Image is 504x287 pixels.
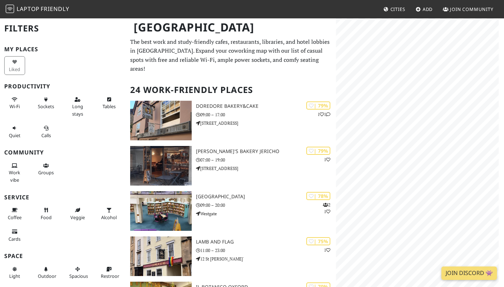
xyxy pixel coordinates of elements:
p: [STREET_ADDRESS] [196,120,336,127]
div: | 78% [306,192,330,200]
button: Restroom [99,263,120,282]
span: Work-friendly tables [103,103,116,110]
button: Food [36,204,57,223]
h1: [GEOGRAPHIC_DATA] [128,18,335,37]
p: 12 St [PERSON_NAME]' [196,256,336,262]
span: People working [9,169,20,183]
span: Veggie [70,214,85,221]
h3: [PERSON_NAME]'s Bakery Jericho [196,148,336,154]
p: 07:00 – 19:00 [196,157,336,163]
button: Long stays [67,94,88,119]
a: Join Community [440,3,496,16]
a: DoreDore Bakery&Cake | 79% 11 DoreDore Bakery&Cake 09:00 – 17:00 [STREET_ADDRESS] [126,101,336,140]
a: Add [413,3,436,16]
span: Quiet [9,132,21,139]
a: Oxfordshire County Library | 78% 21 [GEOGRAPHIC_DATA] 09:00 – 20:00 Westgate [126,191,336,231]
button: Tables [99,94,120,112]
h3: Space [4,253,122,259]
span: Food [41,214,52,221]
button: Cards [4,226,25,245]
span: Video/audio calls [41,132,51,139]
h3: Service [4,194,122,201]
span: Coffee [8,214,22,221]
span: Add [423,6,433,12]
h3: My Places [4,46,122,53]
img: Oxfordshire County Library [130,191,192,231]
span: Long stays [72,103,83,117]
div: | 79% [306,101,330,110]
span: Power sockets [38,103,54,110]
span: Alcohol [101,214,117,221]
a: LaptopFriendly LaptopFriendly [6,3,69,16]
p: 2 1 [323,201,330,215]
p: 1 [324,247,330,253]
button: Groups [36,160,57,178]
a: Join Discord 👾 [441,266,497,280]
img: LaptopFriendly [6,5,14,13]
span: Outdoor area [38,273,56,279]
button: Outdoor [36,263,57,282]
button: Quiet [4,122,25,141]
p: 1 [324,156,330,163]
span: Restroom [101,273,122,279]
span: Stable Wi-Fi [10,103,20,110]
button: Calls [36,122,57,141]
p: 09:00 – 20:00 [196,202,336,209]
h3: [GEOGRAPHIC_DATA] [196,194,336,200]
span: Join Community [450,6,493,12]
img: Lamb and Flag [130,236,192,276]
a: Lamb and Flag | 75% 1 Lamb and Flag 11:00 – 23:00 12 St [PERSON_NAME]' [126,236,336,276]
h3: Lamb and Flag [196,239,336,245]
button: Wi-Fi [4,94,25,112]
p: 09:00 – 17:00 [196,111,336,118]
button: Veggie [67,204,88,223]
span: Cities [390,6,405,12]
span: Credit cards [8,236,21,242]
div: | 79% [306,147,330,155]
p: [STREET_ADDRESS] [196,165,336,172]
p: The best work and study-friendly cafes, restaurants, libraries, and hotel lobbies in [GEOGRAPHIC_... [130,37,332,74]
span: Spacious [69,273,88,279]
span: Group tables [38,169,54,176]
h3: Community [4,149,122,156]
p: 11:00 – 23:00 [196,247,336,254]
button: Light [4,263,25,282]
span: Friendly [41,5,69,13]
h2: 24 Work-Friendly Places [130,79,332,101]
img: DoreDore Bakery&Cake [130,101,192,140]
span: Natural light [9,273,20,279]
p: Westgate [196,210,336,217]
p: 1 1 [318,111,330,118]
a: GAIL's Bakery Jericho | 79% 1 [PERSON_NAME]'s Bakery Jericho 07:00 – 19:00 [STREET_ADDRESS] [126,146,336,186]
h3: Productivity [4,83,122,90]
button: Sockets [36,94,57,112]
h3: DoreDore Bakery&Cake [196,103,336,109]
a: Cities [381,3,408,16]
button: Alcohol [99,204,120,223]
button: Spacious [67,263,88,282]
button: Work vibe [4,160,25,186]
div: | 75% [306,237,330,245]
span: Laptop [17,5,40,13]
h2: Filters [4,18,122,39]
button: Coffee [4,204,25,223]
img: GAIL's Bakery Jericho [130,146,192,186]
